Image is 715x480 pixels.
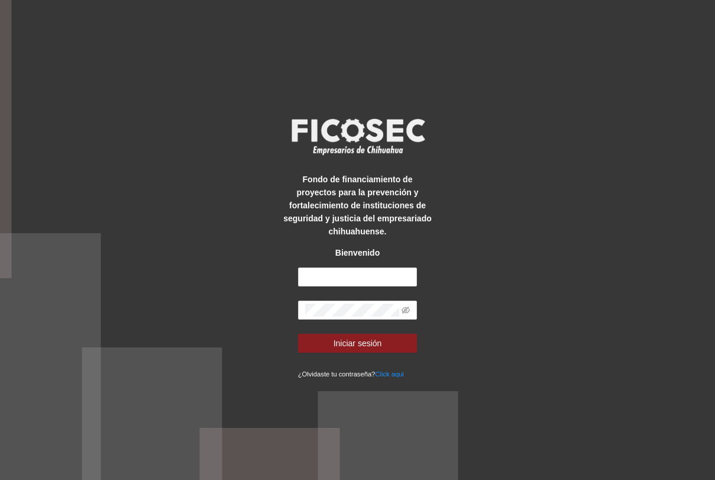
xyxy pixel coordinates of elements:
button: Iniciar sesión [298,334,418,353]
strong: Bienvenido [335,248,380,257]
strong: Fondo de financiamiento de proyectos para la prevención y fortalecimiento de instituciones de seg... [283,175,432,236]
span: eye-invisible [402,306,410,314]
span: Iniciar sesión [334,337,382,350]
a: Click aqui [375,371,404,378]
small: ¿Olvidaste tu contraseña? [298,371,404,378]
img: logo [284,115,432,159]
